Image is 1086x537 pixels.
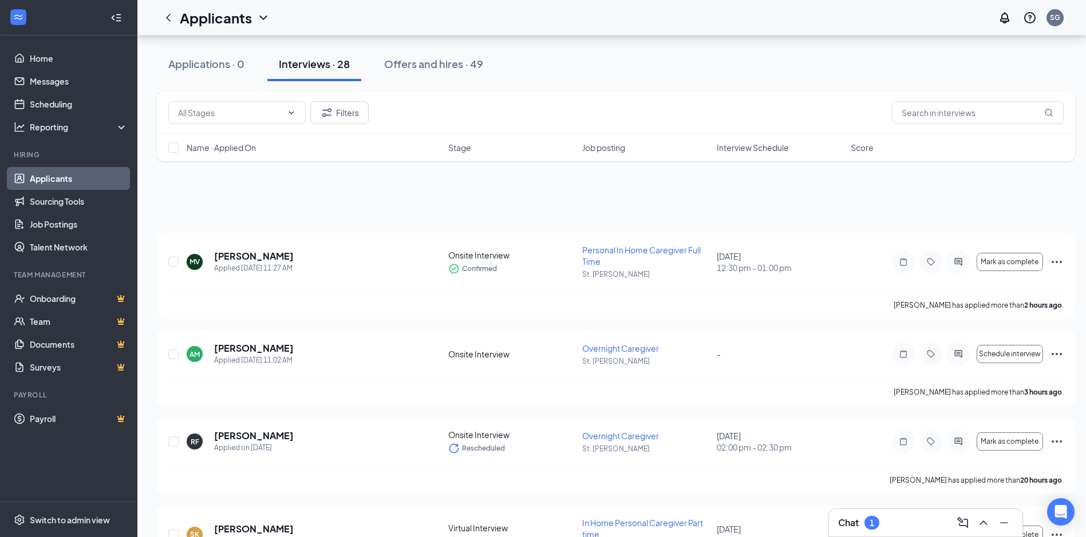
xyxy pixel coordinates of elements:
[110,12,122,23] svg: Collapse
[924,257,938,266] svg: Tag
[1047,498,1075,526] div: Open Intercom Messenger
[1044,108,1053,117] svg: MagnifyingGlass
[582,142,625,153] span: Job posting
[310,101,369,124] button: Filter Filters
[191,437,199,447] div: RF
[717,430,844,453] div: [DATE]
[214,250,294,262] h5: [PERSON_NAME]
[448,443,460,454] svg: Loading
[1050,435,1064,448] svg: Ellipses
[924,437,938,446] svg: Tag
[995,514,1013,532] button: Minimize
[448,348,575,360] div: Onsite Interview
[30,310,128,333] a: TeamCrown
[890,475,1064,485] p: [PERSON_NAME] has applied more than .
[13,11,24,23] svg: WorkstreamLogo
[30,514,110,526] div: Switch to admin view
[448,522,575,534] div: Virtual Interview
[951,257,965,266] svg: ActiveChat
[187,142,256,153] span: Name · Applied On
[30,190,128,213] a: Sourcing Tools
[981,258,1038,266] span: Mark as complete
[582,431,659,441] span: Overnight Caregiver
[717,142,789,153] span: Interview Schedule
[462,443,505,454] span: Rescheduled
[180,8,252,27] h1: Applicants
[448,263,460,275] svg: CheckmarkCircle
[838,516,859,529] h3: Chat
[178,106,282,119] input: All Stages
[1050,347,1064,361] svg: Ellipses
[954,514,972,532] button: ComposeMessage
[14,270,125,280] div: Team Management
[717,250,844,273] div: [DATE]
[448,142,471,153] span: Stage
[287,108,296,117] svg: ChevronDown
[279,57,350,71] div: Interviews · 28
[1024,301,1062,309] b: 2 hours ago
[870,518,874,528] div: 1
[894,387,1064,397] p: [PERSON_NAME] has applied more than .
[161,11,175,25] svg: ChevronLeft
[897,257,910,266] svg: Note
[30,236,128,258] a: Talent Network
[851,142,874,153] span: Score
[717,349,721,359] span: -
[717,262,844,273] span: 12:30 pm - 01:00 pm
[30,356,128,379] a: SurveysCrown
[981,437,1038,445] span: Mark as complete
[214,355,294,366] div: Applied [DATE] 11:02 AM
[30,167,128,190] a: Applicants
[956,516,970,530] svg: ComposeMessage
[214,429,294,442] h5: [PERSON_NAME]
[30,407,128,430] a: PayrollCrown
[30,70,128,93] a: Messages
[462,263,497,275] span: Confirmed
[189,349,200,359] div: AM
[897,437,910,446] svg: Note
[1024,388,1062,396] b: 3 hours ago
[997,516,1011,530] svg: Minimize
[977,253,1043,271] button: Mark as complete
[448,249,575,261] div: Onsite Interview
[717,441,844,453] span: 02:00 pm - 02:30 pm
[977,516,990,530] svg: ChevronUp
[256,11,270,25] svg: ChevronDown
[448,429,575,440] div: Onsite Interview
[30,93,128,116] a: Scheduling
[1050,13,1060,22] div: SG
[582,444,709,454] p: St. [PERSON_NAME]
[30,287,128,310] a: OnboardingCrown
[582,245,701,266] span: Personal In Home Caregiver Full Time
[214,523,294,535] h5: [PERSON_NAME]
[384,57,483,71] div: Offers and hires · 49
[1050,255,1064,269] svg: Ellipses
[214,442,294,454] div: Applied on [DATE]
[1023,11,1037,25] svg: QuestionInfo
[14,514,25,526] svg: Settings
[951,349,965,359] svg: ActiveChat
[977,345,1043,363] button: Schedule interview
[168,57,244,71] div: Applications · 0
[30,333,128,356] a: DocumentsCrown
[582,343,659,353] span: Overnight Caregiver
[979,350,1041,358] span: Schedule interview
[30,121,128,133] div: Reporting
[30,213,128,236] a: Job Postings
[30,47,128,70] a: Home
[892,101,1064,124] input: Search in interviews
[974,514,993,532] button: ChevronUp
[189,257,200,266] div: MV
[214,342,294,355] h5: [PERSON_NAME]
[951,437,965,446] svg: ActiveChat
[924,349,938,359] svg: Tag
[582,356,709,366] p: St. [PERSON_NAME]
[14,150,125,160] div: Hiring
[998,11,1012,25] svg: Notifications
[320,106,334,120] svg: Filter
[582,269,709,279] p: St. [PERSON_NAME]
[894,300,1064,310] p: [PERSON_NAME] has applied more than .
[1020,476,1062,484] b: 20 hours ago
[897,349,910,359] svg: Note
